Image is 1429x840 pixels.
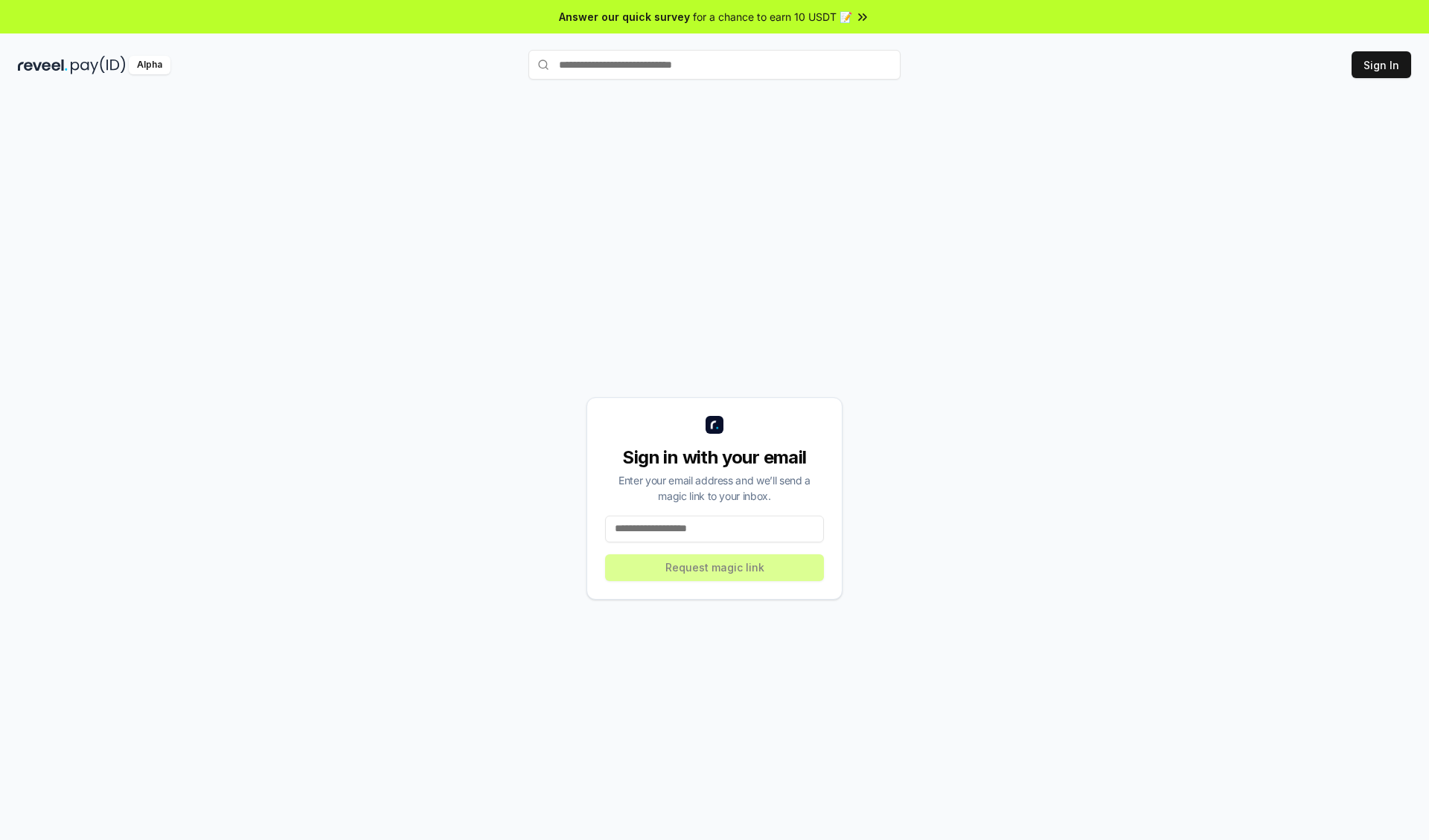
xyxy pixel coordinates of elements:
div: Enter your email address and we’ll send a magic link to your inbox. [605,472,824,504]
button: Sign In [1352,51,1411,78]
img: pay_id [71,56,126,74]
div: Sign in with your email [605,446,824,469]
div: Alpha [129,56,170,74]
img: logo_small [706,416,723,434]
img: reveel_dark [18,56,68,74]
span: for a chance to earn 10 USDT 📝 [693,9,852,25]
span: Answer our quick survey [559,9,690,25]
